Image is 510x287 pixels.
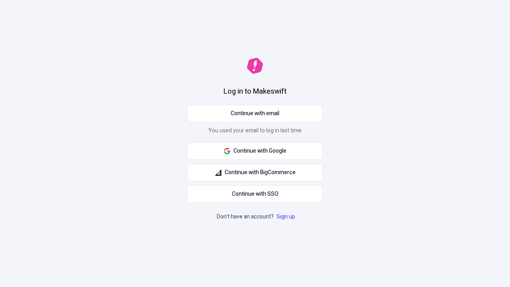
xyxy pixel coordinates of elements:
span: Continue with BigCommerce [225,168,296,177]
button: Continue with Google [187,142,323,160]
p: You used your email to log in last time [187,126,323,138]
a: Sign up [275,212,297,221]
button: Continue with BigCommerce [187,164,323,181]
h1: Log in to Makeswift [224,86,286,97]
button: Continue with email [187,105,323,122]
p: Don't have an account? [217,212,297,221]
span: Continue with email [231,109,279,118]
span: Continue with Google [233,147,286,155]
a: Continue with SSO [187,185,323,203]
